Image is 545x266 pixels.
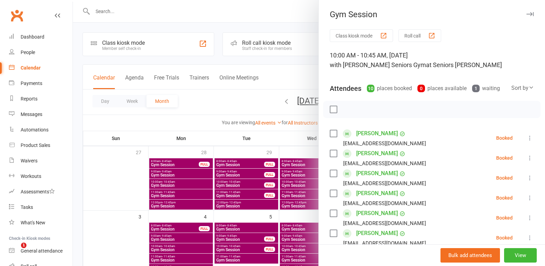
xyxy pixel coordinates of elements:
[356,228,398,239] a: [PERSON_NAME]
[343,139,426,148] div: [EMAIL_ADDRESS][DOMAIN_NAME]
[9,122,73,138] a: Automations
[9,153,73,169] a: Waivers
[21,50,35,55] div: People
[9,29,73,45] a: Dashboard
[21,204,33,210] div: Tasks
[356,208,398,219] a: [PERSON_NAME]
[9,215,73,231] a: What's New
[21,189,55,194] div: Assessments
[330,51,534,70] div: 10:00 AM - 10:45 AM, [DATE]
[330,84,361,93] div: Attendees
[343,179,426,188] div: [EMAIL_ADDRESS][DOMAIN_NAME]
[472,84,500,93] div: waiting
[9,107,73,122] a: Messages
[356,188,398,199] a: [PERSON_NAME]
[9,45,73,60] a: People
[7,243,23,259] iframe: Intercom live chat
[9,184,73,200] a: Assessments
[21,111,42,117] div: Messages
[21,65,41,71] div: Calendar
[330,29,393,42] button: Class kiosk mode
[21,81,42,86] div: Payments
[356,128,398,139] a: [PERSON_NAME]
[440,248,500,263] button: Bulk add attendees
[417,84,467,93] div: places available
[21,248,63,254] div: General attendance
[9,91,73,107] a: Reports
[9,169,73,184] a: Workouts
[343,239,426,248] div: [EMAIL_ADDRESS][DOMAIN_NAME]
[21,158,37,163] div: Waivers
[417,85,425,92] div: 0
[9,76,73,91] a: Payments
[9,138,73,153] a: Product Sales
[496,136,513,140] div: Booked
[343,159,426,168] div: [EMAIL_ADDRESS][DOMAIN_NAME]
[8,7,25,24] a: Clubworx
[504,248,537,263] button: View
[343,199,426,208] div: [EMAIL_ADDRESS][DOMAIN_NAME]
[330,61,426,68] span: with [PERSON_NAME] Seniors Gym
[21,96,37,102] div: Reports
[21,243,26,248] span: 1
[9,60,73,76] a: Calendar
[356,148,398,159] a: [PERSON_NAME]
[472,85,480,92] div: 1
[496,156,513,160] div: Booked
[21,127,48,132] div: Automations
[399,29,441,42] button: Roll call
[9,243,73,259] a: General attendance kiosk mode
[319,10,545,19] div: Gym Session
[496,175,513,180] div: Booked
[496,235,513,240] div: Booked
[496,215,513,220] div: Booked
[9,200,73,215] a: Tasks
[496,195,513,200] div: Booked
[367,84,412,93] div: places booked
[21,220,45,225] div: What's New
[21,34,44,40] div: Dashboard
[343,219,426,228] div: [EMAIL_ADDRESS][DOMAIN_NAME]
[426,61,502,68] span: at Seniors [PERSON_NAME]
[21,173,41,179] div: Workouts
[511,84,534,93] div: Sort by
[356,168,398,179] a: [PERSON_NAME]
[367,85,374,92] div: 10
[21,142,50,148] div: Product Sales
